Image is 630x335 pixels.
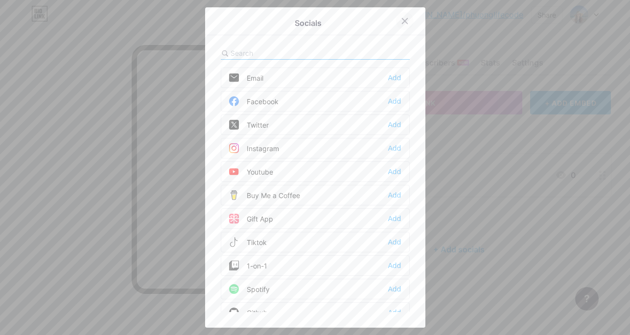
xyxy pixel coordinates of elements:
[229,261,267,270] div: 1-on-1
[388,167,401,177] div: Add
[388,261,401,270] div: Add
[388,190,401,200] div: Add
[229,96,279,106] div: Facebook
[388,143,401,153] div: Add
[231,48,339,58] input: Search
[388,237,401,247] div: Add
[388,284,401,294] div: Add
[229,120,269,130] div: Twitter
[229,190,300,200] div: Buy Me a Coffee
[388,120,401,130] div: Add
[388,96,401,106] div: Add
[388,214,401,223] div: Add
[229,73,263,83] div: Email
[229,214,273,223] div: Gift App
[229,284,270,294] div: Spotify
[295,17,322,29] div: Socials
[229,237,267,247] div: Tiktok
[229,308,268,317] div: Github
[229,143,279,153] div: Instagram
[229,167,273,177] div: Youtube
[388,308,401,317] div: Add
[388,73,401,83] div: Add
